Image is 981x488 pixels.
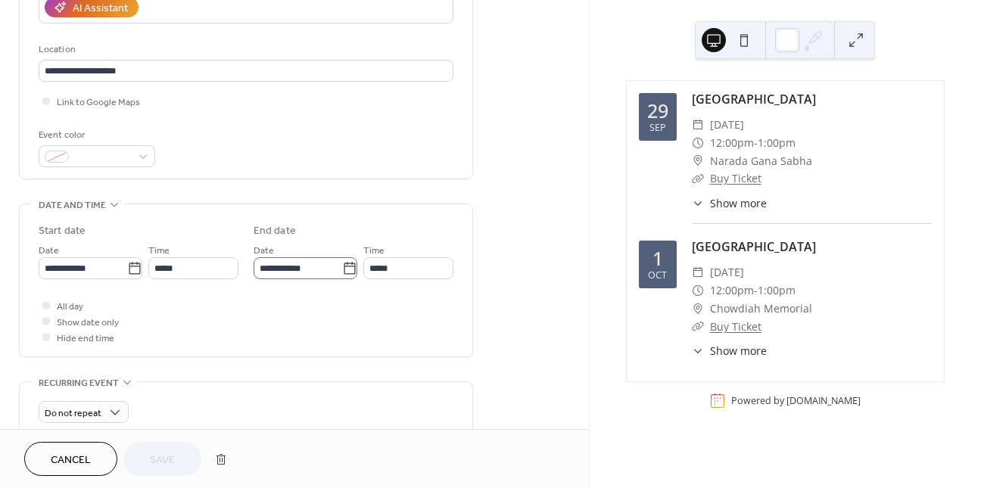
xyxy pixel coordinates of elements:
div: Start date [39,223,86,239]
span: Show more [710,343,767,359]
div: ​ [692,281,704,300]
a: Buy Ticket [710,319,761,334]
span: Cancel [51,452,91,468]
div: AI Assistant [73,1,128,17]
span: Time [363,243,385,259]
button: ​Show more [692,343,767,359]
div: ​ [692,152,704,170]
span: Show more [710,195,767,211]
span: 12:00pm [710,134,754,152]
a: [DOMAIN_NAME] [786,394,861,407]
a: Buy Ticket [710,171,761,185]
div: ​ [692,343,704,359]
div: ​ [692,169,704,188]
div: ​ [692,300,704,318]
div: 1 [652,249,663,268]
span: [DATE] [710,116,744,134]
button: Cancel [24,442,117,476]
div: ​ [692,263,704,281]
a: [GEOGRAPHIC_DATA] [692,91,816,107]
div: ​ [692,116,704,134]
span: [DATE] [710,263,744,281]
span: Recurring event [39,375,119,391]
div: Location [39,42,450,58]
a: [GEOGRAPHIC_DATA] [692,238,816,255]
div: Powered by [731,394,861,407]
div: 29 [647,101,668,120]
div: ​ [692,195,704,211]
span: Time [148,243,170,259]
span: Chowdiah Memorial [710,300,812,318]
span: Date and time [39,197,106,213]
span: 1:00pm [758,134,796,152]
div: ​ [692,318,704,336]
span: Date [254,243,274,259]
button: ​Show more [692,195,767,211]
div: End date [254,223,296,239]
span: 1:00pm [758,281,796,300]
span: Hide end time [57,331,114,347]
span: Date [39,243,59,259]
div: Sep [649,123,666,133]
span: Narada Gana Sabha [710,152,812,170]
span: - [754,134,758,152]
span: 12:00pm [710,281,754,300]
div: Oct [648,271,667,281]
div: ​ [692,134,704,152]
span: Link to Google Maps [57,95,140,110]
span: All day [57,299,83,315]
div: Event color [39,127,152,143]
span: - [754,281,758,300]
span: Show date only [57,315,119,331]
span: Do not repeat [45,405,101,422]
